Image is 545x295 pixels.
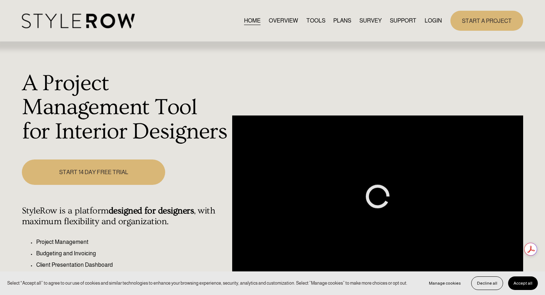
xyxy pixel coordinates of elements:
span: Manage cookies [429,281,461,286]
button: Decline all [471,276,503,290]
button: Accept all [508,276,538,290]
span: Decline all [477,281,497,286]
button: Manage cookies [424,276,466,290]
p: Select “Accept all” to agree to our use of cookies and similar technologies to enhance your brows... [7,280,407,286]
span: Accept all [513,281,532,286]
